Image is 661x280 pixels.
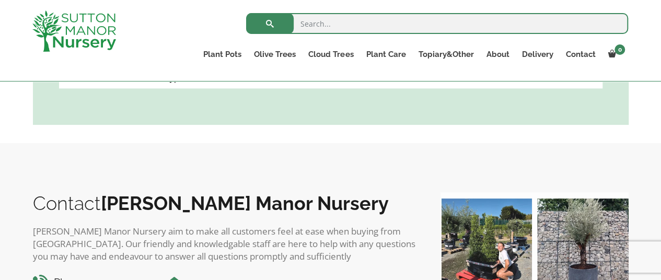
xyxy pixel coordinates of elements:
a: Plant Care [360,47,412,62]
img: logo [32,10,116,52]
h2: Contact [33,192,420,214]
a: Topiary&Other [412,47,480,62]
b: [PERSON_NAME] Manor Nursery [101,192,389,214]
p: [PERSON_NAME] Manor Nursery aim to make all customers feel at ease when buying from [GEOGRAPHIC_D... [33,225,420,263]
span: 0 [614,44,625,55]
input: Search... [246,13,628,34]
a: Cloud Trees [302,47,360,62]
a: Plant Pots [197,47,248,62]
a: About [480,47,515,62]
a: 0 [601,47,628,62]
a: Olive Trees [248,47,302,62]
a: Delivery [515,47,559,62]
a: Contact [559,47,601,62]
